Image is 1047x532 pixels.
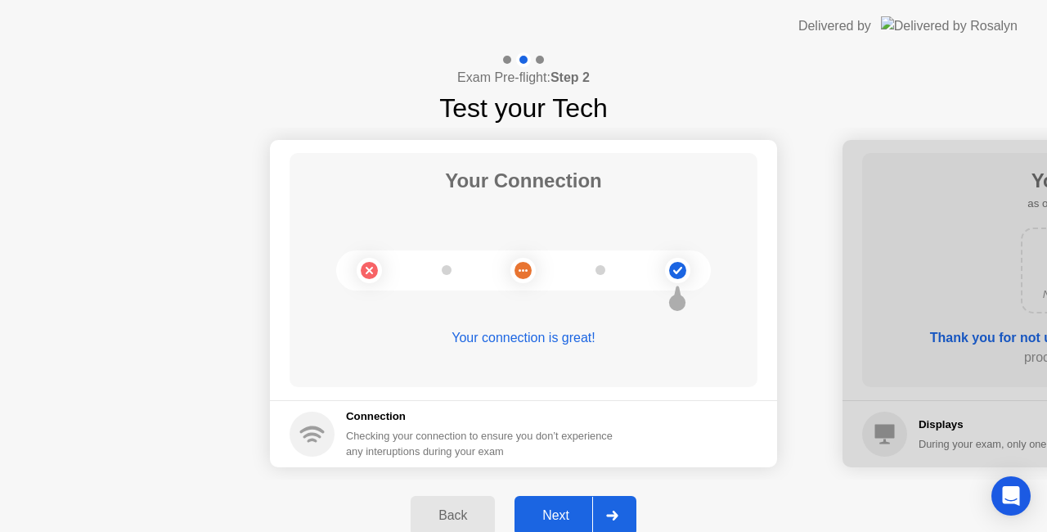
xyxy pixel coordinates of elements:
div: Checking your connection to ensure you don’t experience any interuptions during your exam [346,428,622,459]
h4: Exam Pre-flight: [457,68,590,88]
img: Delivered by Rosalyn [881,16,1018,35]
div: Your connection is great! [290,328,757,348]
div: Next [519,508,592,523]
h1: Test your Tech [439,88,608,128]
b: Step 2 [550,70,590,84]
div: Back [416,508,490,523]
h5: Connection [346,408,622,425]
div: Delivered by [798,16,871,36]
div: Open Intercom Messenger [991,476,1031,516]
h1: Your Connection [445,166,602,196]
